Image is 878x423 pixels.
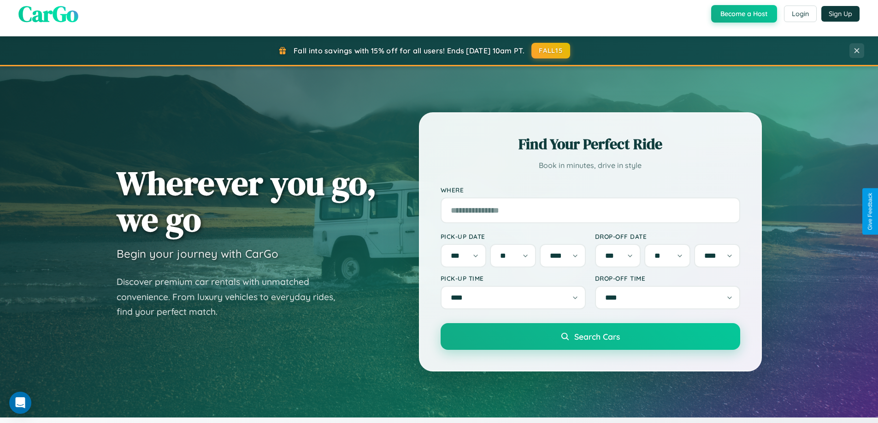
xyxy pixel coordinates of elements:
label: Pick-up Time [441,274,586,282]
label: Pick-up Date [441,232,586,240]
p: Book in minutes, drive in style [441,159,740,172]
label: Drop-off Date [595,232,740,240]
h3: Begin your journey with CarGo [117,247,278,261]
button: Become a Host [711,5,777,23]
button: FALL15 [531,43,570,58]
button: Sign Up [821,6,860,22]
span: Search Cars [574,331,620,342]
button: Search Cars [441,323,740,350]
div: Open Intercom Messenger [9,392,31,414]
button: Login [784,6,817,22]
label: Where [441,186,740,194]
div: Give Feedback [867,193,873,230]
p: Discover premium car rentals with unmatched convenience. From luxury vehicles to everyday rides, ... [117,274,347,319]
span: Fall into savings with 15% off for all users! Ends [DATE] 10am PT. [294,46,524,55]
h1: Wherever you go, we go [117,165,377,238]
h2: Find Your Perfect Ride [441,134,740,154]
label: Drop-off Time [595,274,740,282]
